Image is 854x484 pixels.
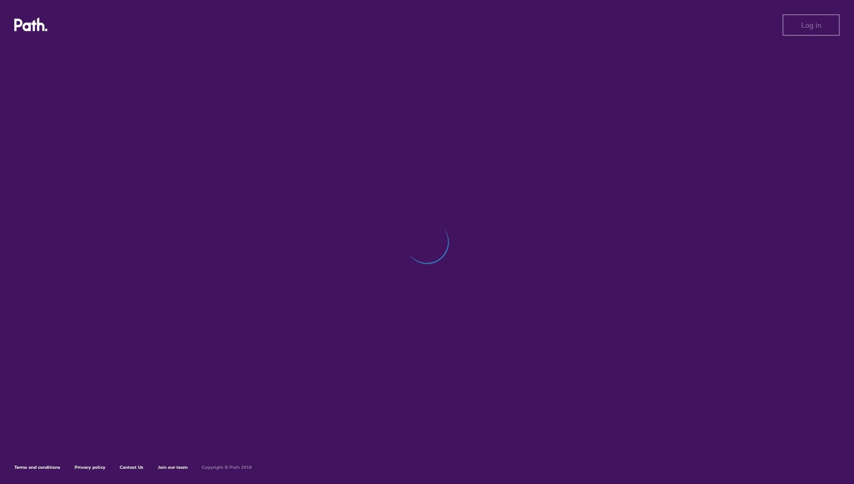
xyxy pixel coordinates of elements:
[202,465,252,470] h6: Copyright © Path 2018
[120,464,143,470] a: Contact Us
[14,464,60,470] a: Terms and conditions
[158,464,188,470] a: Join our team
[801,21,821,29] span: Log in
[783,14,840,36] button: Log in
[75,464,105,470] a: Privacy policy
